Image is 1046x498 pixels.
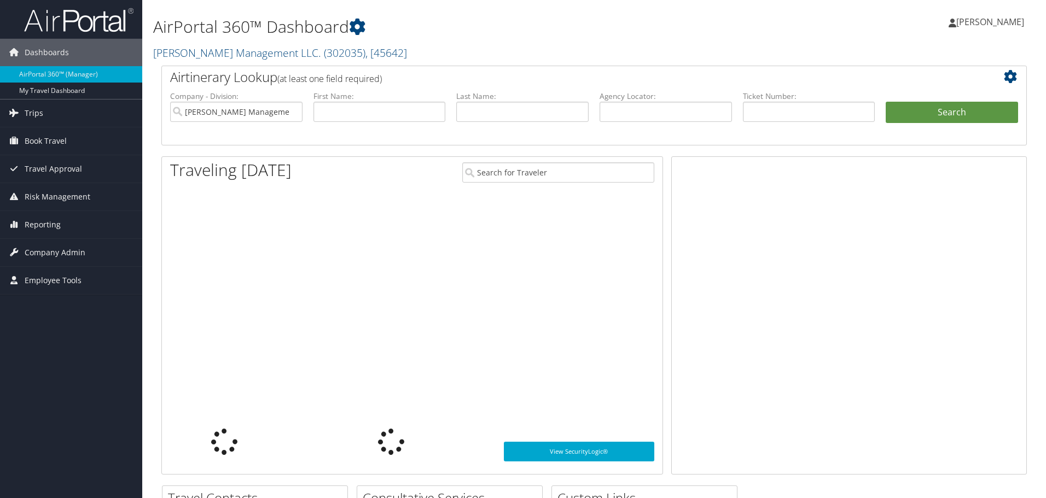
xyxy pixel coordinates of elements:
span: Employee Tools [25,267,82,294]
span: Trips [25,99,43,127]
h2: Airtinerary Lookup [170,68,946,86]
span: Travel Approval [25,155,82,183]
span: [PERSON_NAME] [956,16,1024,28]
label: Ticket Number: [743,91,875,102]
span: Risk Management [25,183,90,210]
a: [PERSON_NAME] [949,5,1035,38]
input: Search for Traveler [462,162,654,183]
span: , [ 45642 ] [365,45,407,60]
label: First Name: [313,91,446,102]
span: Dashboards [25,39,69,66]
label: Company - Division: [170,91,303,102]
span: (at least one field required) [277,73,382,85]
span: Book Travel [25,127,67,155]
label: Last Name: [456,91,589,102]
h1: Traveling [DATE] [170,159,292,181]
h1: AirPortal 360™ Dashboard [153,15,741,38]
button: Search [886,102,1018,124]
span: ( 302035 ) [324,45,365,60]
a: [PERSON_NAME] Management LLC. [153,45,407,60]
span: Company Admin [25,239,85,266]
span: Reporting [25,211,61,238]
a: View SecurityLogic® [504,442,654,461]
label: Agency Locator: [600,91,732,102]
img: airportal-logo.png [24,7,133,33]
